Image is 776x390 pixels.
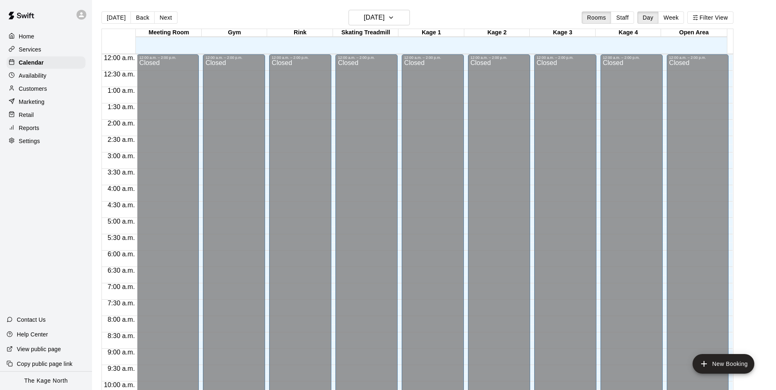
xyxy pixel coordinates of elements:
[7,83,85,95] a: Customers
[106,267,137,274] span: 6:30 a.m.
[661,29,727,37] div: Open Area
[611,11,634,24] button: Staff
[106,349,137,356] span: 9:00 a.m.
[106,120,137,127] span: 2:00 a.m.
[106,251,137,258] span: 6:00 a.m.
[106,103,137,110] span: 1:30 a.m.
[596,29,661,37] div: Kage 4
[102,54,137,61] span: 12:00 a.m.
[7,135,85,147] a: Settings
[19,98,45,106] p: Marketing
[106,283,137,290] span: 7:00 a.m.
[19,124,39,132] p: Reports
[139,56,197,60] div: 12:00 a.m. – 2:00 p.m.
[102,71,137,78] span: 12:30 a.m.
[106,87,137,94] span: 1:00 a.m.
[19,45,41,54] p: Services
[464,29,530,37] div: Kage 2
[267,29,333,37] div: Rink
[154,11,177,24] button: Next
[202,29,267,37] div: Gym
[106,234,137,241] span: 5:30 a.m.
[693,354,754,374] button: add
[19,137,40,145] p: Settings
[537,56,594,60] div: 12:00 a.m. – 2:00 p.m.
[136,29,201,37] div: Meeting Room
[272,56,329,60] div: 12:00 a.m. – 2:00 p.m.
[19,32,34,40] p: Home
[205,56,263,60] div: 12:00 a.m. – 2:00 p.m.
[130,11,155,24] button: Back
[17,316,46,324] p: Contact Us
[333,29,398,37] div: Skating Treadmill
[7,109,85,121] a: Retail
[470,56,528,60] div: 12:00 a.m. – 2:00 p.m.
[106,332,137,339] span: 8:30 a.m.
[19,85,47,93] p: Customers
[106,185,137,192] span: 4:00 a.m.
[106,300,137,307] span: 7:30 a.m.
[17,330,48,338] p: Help Center
[106,316,137,323] span: 8:00 a.m.
[19,111,34,119] p: Retail
[7,96,85,108] a: Marketing
[102,381,137,388] span: 10:00 a.m.
[106,152,137,159] span: 3:00 a.m.
[7,56,85,69] a: Calendar
[7,30,85,43] a: Home
[17,345,61,353] p: View public page
[106,218,137,225] span: 5:00 a.m.
[7,43,85,56] a: Services
[17,360,72,368] p: Copy public page link
[637,11,659,24] button: Day
[398,29,464,37] div: Kage 1
[106,169,137,176] span: 3:30 a.m.
[24,377,68,385] p: The Kage North
[582,11,611,24] button: Rooms
[7,69,85,82] a: Availability
[658,11,684,24] button: Week
[669,56,727,60] div: 12:00 a.m. – 2:00 p.m.
[106,136,137,143] span: 2:30 a.m.
[364,12,385,23] h6: [DATE]
[7,122,85,134] a: Reports
[530,29,595,37] div: Kage 3
[687,11,733,24] button: Filter View
[106,365,137,372] span: 9:30 a.m.
[404,56,461,60] div: 12:00 a.m. – 2:00 p.m.
[101,11,131,24] button: [DATE]
[349,10,410,25] button: [DATE]
[338,56,395,60] div: 12:00 a.m. – 2:00 p.m.
[19,72,47,80] p: Availability
[106,202,137,208] span: 4:30 a.m.
[19,58,44,67] p: Calendar
[603,56,660,60] div: 12:00 a.m. – 2:00 p.m.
